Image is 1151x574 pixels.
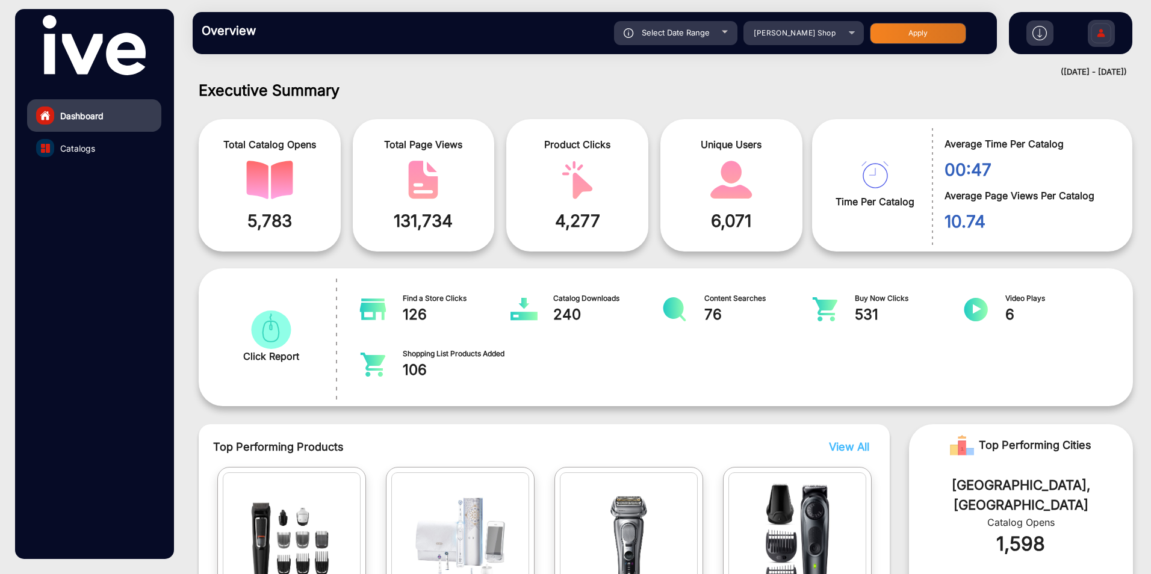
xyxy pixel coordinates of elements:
[704,304,813,326] span: 76
[199,81,1133,99] h1: Executive Summary
[1005,304,1114,326] span: 6
[362,137,486,152] span: Total Page Views
[927,515,1115,529] div: Catalog Opens
[669,208,793,233] span: 6,071
[27,132,161,164] a: Catalogs
[708,161,755,199] img: catalog
[1032,26,1047,40] img: h2download.svg
[213,439,718,455] span: Top Performing Products
[40,110,51,121] img: home
[624,28,634,38] img: icon
[950,433,974,457] img: Rank image
[1005,293,1114,304] span: Video Plays
[553,304,662,326] span: 240
[979,433,1091,457] span: Top Performing Cities
[403,359,511,381] span: 106
[246,161,293,199] img: catalog
[829,440,869,453] span: View All
[41,144,50,153] img: catalog
[642,28,710,37] span: Select Date Range
[515,137,639,152] span: Product Clicks
[43,15,145,75] img: vmg-logo
[243,349,299,363] span: Click Report
[927,475,1115,515] div: [GEOGRAPHIC_DATA], [GEOGRAPHIC_DATA]
[27,99,161,132] a: Dashboard
[811,297,839,321] img: catalog
[927,529,1115,558] div: 1,598
[202,23,370,38] h3: Overview
[403,293,511,304] span: Find a Store Clicks
[362,208,486,233] span: 131,734
[963,297,990,321] img: catalog
[661,297,688,321] img: catalog
[400,161,447,199] img: catalog
[754,28,836,37] span: [PERSON_NAME] Shop
[826,439,866,455] button: View All
[510,297,538,321] img: catalog
[945,209,1114,234] span: 10.74
[181,66,1127,78] div: ([DATE] - [DATE])
[870,23,966,44] button: Apply
[208,137,332,152] span: Total Catalog Opens
[60,110,104,122] span: Dashboard
[1088,14,1114,56] img: Sign%20Up.svg
[855,304,963,326] span: 531
[855,293,963,304] span: Buy Now Clicks
[515,208,639,233] span: 4,277
[554,161,601,199] img: catalog
[208,208,332,233] span: 5,783
[945,188,1114,203] span: Average Page Views Per Catalog
[945,137,1114,151] span: Average Time Per Catalog
[247,310,294,349] img: catalog
[945,157,1114,182] span: 00:47
[669,137,793,152] span: Unique Users
[861,161,889,188] img: catalog
[60,142,95,155] span: Catalogs
[359,353,386,377] img: catalog
[403,348,511,359] span: Shopping List Products Added
[704,293,813,304] span: Content Searches
[403,304,511,326] span: 126
[553,293,662,304] span: Catalog Downloads
[359,297,386,321] img: catalog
